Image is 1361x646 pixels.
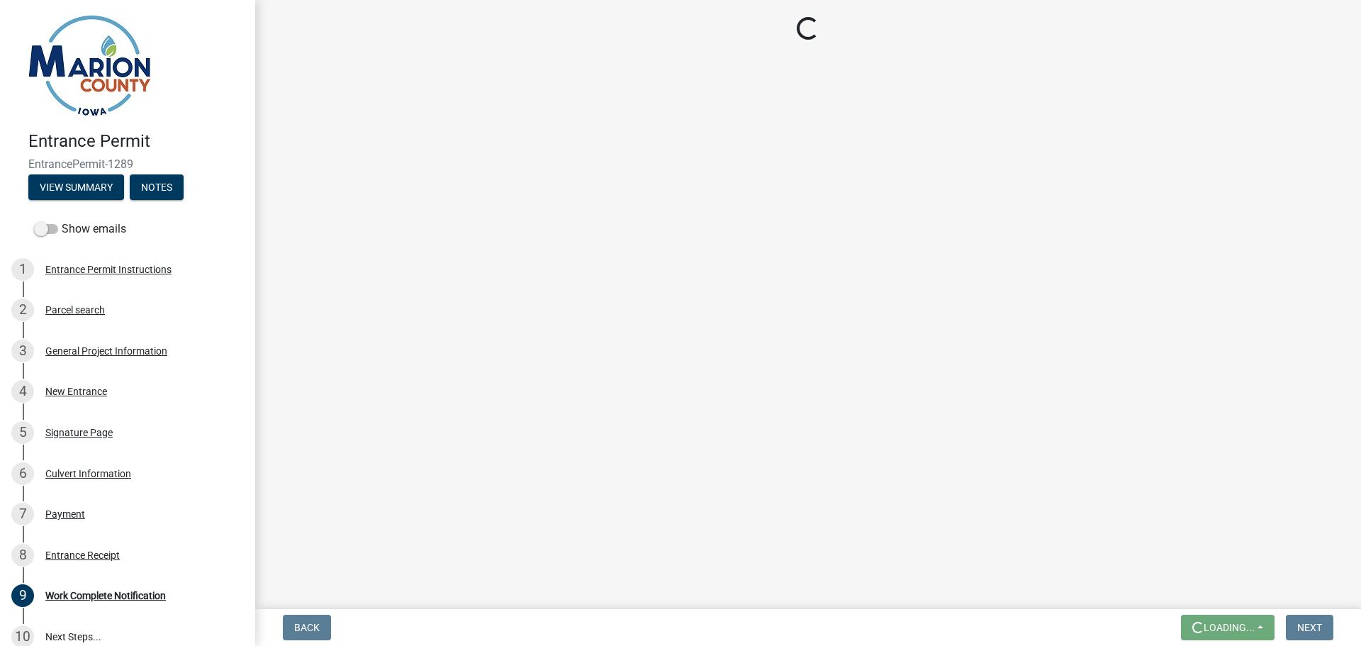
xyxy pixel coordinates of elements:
button: Notes [130,174,184,200]
div: Payment [45,509,85,519]
button: Loading... [1181,615,1275,640]
div: Parcel search [45,305,105,315]
div: Culvert Information [45,469,131,479]
button: Back [283,615,331,640]
div: 6 [11,462,34,485]
h4: Entrance Permit [28,131,244,152]
div: 2 [11,299,34,321]
wm-modal-confirm: Notes [130,182,184,194]
div: New Entrance [45,386,107,396]
button: View Summary [28,174,124,200]
div: Work Complete Notification [45,591,166,601]
wm-modal-confirm: Summary [28,182,124,194]
div: Entrance Receipt [45,550,120,560]
div: 1 [11,258,34,281]
img: Marion County, Iowa [28,15,151,116]
div: 4 [11,380,34,403]
div: Signature Page [45,428,113,438]
span: Back [294,622,320,633]
div: 5 [11,421,34,444]
button: Next [1286,615,1333,640]
span: EntrancePermit-1289 [28,157,227,171]
div: Entrance Permit Instructions [45,264,172,274]
div: 8 [11,544,34,567]
div: 3 [11,340,34,362]
div: 9 [11,584,34,607]
span: Next [1297,622,1322,633]
div: 7 [11,503,34,525]
div: General Project Information [45,346,167,356]
span: Loading... [1204,622,1255,633]
label: Show emails [34,221,126,238]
